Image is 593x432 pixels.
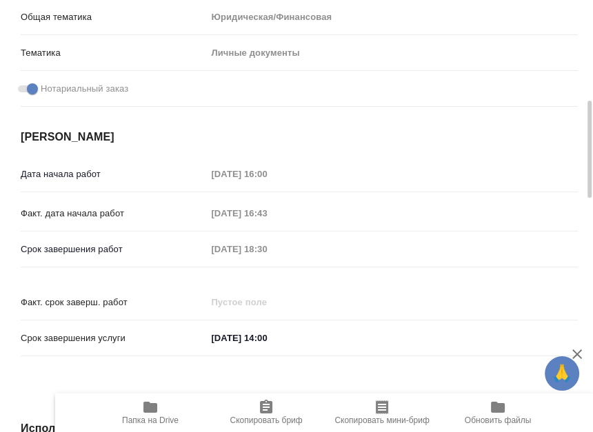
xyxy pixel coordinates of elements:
[465,415,532,425] span: Обновить файлы
[206,292,327,312] input: Пустое поле
[324,393,440,432] button: Скопировать мини-бриф
[206,328,327,348] input: ✎ Введи что-нибудь
[208,393,324,432] button: Скопировать бриф
[440,393,556,432] button: Обновить файлы
[21,10,206,24] p: Общая тематика
[206,6,578,29] div: Юридическая/Финансовая
[206,239,327,259] input: Пустое поле
[206,203,327,223] input: Пустое поле
[230,415,302,425] span: Скопировать бриф
[21,207,206,220] p: Факт. дата начала работ
[550,359,574,388] span: 🙏
[21,331,206,345] p: Срок завершения услуги
[206,41,578,65] div: Личные документы
[21,243,206,256] p: Срок завершения работ
[92,393,208,432] button: Папка на Drive
[21,296,206,309] p: Факт. срок заверш. работ
[545,356,579,391] button: 🙏
[334,415,429,425] span: Скопировать мини-бриф
[21,129,578,145] h4: [PERSON_NAME]
[122,415,179,425] span: Папка на Drive
[41,82,128,96] span: Нотариальный заказ
[21,167,206,181] p: Дата начала работ
[206,164,327,184] input: Пустое поле
[21,46,206,60] p: Тематика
